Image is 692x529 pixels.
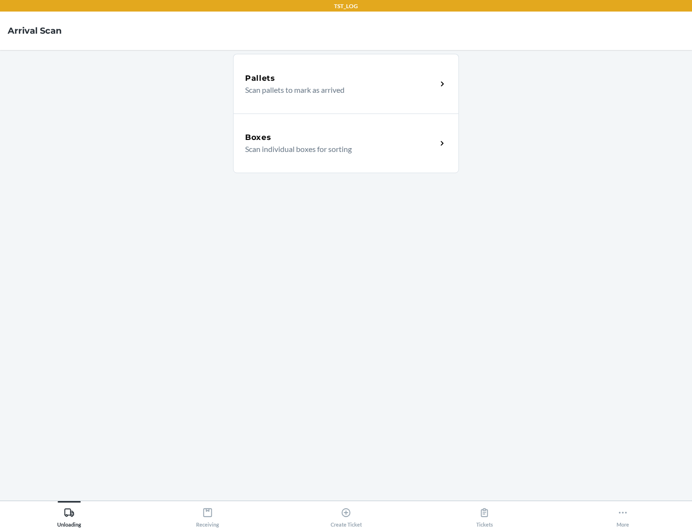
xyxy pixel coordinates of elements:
button: More [554,501,692,528]
div: Tickets [476,504,493,528]
button: Receiving [138,501,277,528]
div: More [617,504,629,528]
div: Receiving [196,504,219,528]
h4: Arrival Scan [8,25,62,37]
h5: Pallets [245,73,275,84]
button: Tickets [415,501,554,528]
p: Scan individual boxes for sorting [245,143,429,155]
h5: Boxes [245,132,272,143]
p: TST_LOG [334,2,358,11]
p: Scan pallets to mark as arrived [245,84,429,96]
div: Unloading [57,504,81,528]
a: BoxesScan individual boxes for sorting [233,113,459,173]
div: Create Ticket [331,504,362,528]
a: PalletsScan pallets to mark as arrived [233,54,459,113]
button: Create Ticket [277,501,415,528]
